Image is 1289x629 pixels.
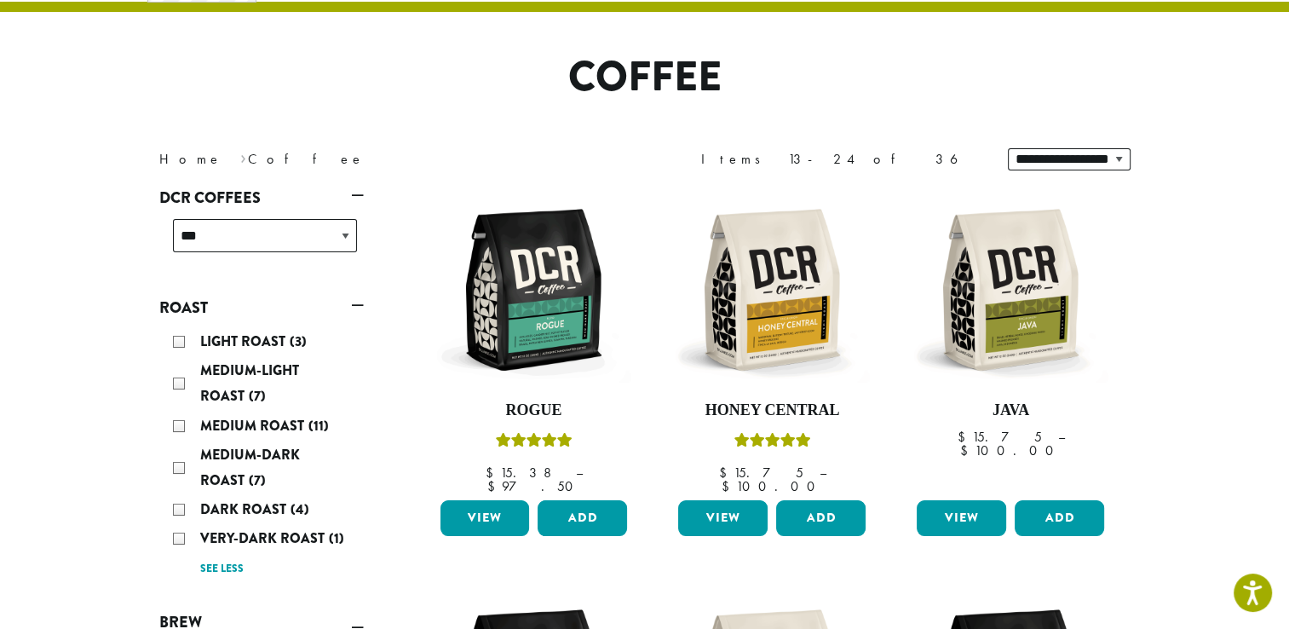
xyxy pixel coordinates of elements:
[674,401,870,420] h4: Honey Central
[575,464,582,482] span: –
[722,477,736,495] span: $
[200,332,290,351] span: Light Roast
[734,430,810,456] div: Rated 5.00 out of 5
[200,445,300,490] span: Medium-Dark Roast
[957,428,971,446] span: $
[308,416,329,436] span: (11)
[440,500,530,536] a: View
[722,477,823,495] bdi: 100.00
[678,500,768,536] a: View
[485,464,499,482] span: $
[485,464,559,482] bdi: 15.38
[159,322,364,587] div: Roast
[957,428,1041,446] bdi: 15.75
[674,192,870,388] img: DCR-12oz-Honey-Central-Stock-scaled.png
[159,212,364,273] div: DCR Coffees
[159,183,364,212] a: DCR Coffees
[495,430,572,456] div: Rated 5.00 out of 5
[200,361,299,406] span: Medium-Light Roast
[486,477,580,495] bdi: 97.50
[159,150,222,168] a: Home
[819,464,826,482] span: –
[159,149,619,170] nav: Breadcrumb
[776,500,866,536] button: Add
[912,192,1108,493] a: Java
[912,192,1108,388] img: DCR-12oz-Java-Stock-scaled.png
[538,500,627,536] button: Add
[917,500,1006,536] a: View
[912,401,1108,420] h4: Java
[240,143,246,170] span: ›
[1057,428,1064,446] span: –
[147,53,1143,102] h1: Coffee
[718,464,733,482] span: $
[159,293,364,322] a: Roast
[329,528,344,548] span: (1)
[200,499,291,519] span: Dark Roast
[701,149,982,170] div: Items 13-24 of 36
[249,386,266,406] span: (7)
[200,528,329,548] span: Very-Dark Roast
[718,464,803,482] bdi: 15.75
[436,401,632,420] h4: Rogue
[249,470,266,490] span: (7)
[435,192,631,388] img: DCR-12oz-Rogue-Stock-scaled.png
[486,477,501,495] span: $
[960,441,975,459] span: $
[200,561,244,578] a: See less
[200,416,308,436] span: Medium Roast
[960,441,1062,459] bdi: 100.00
[436,192,632,493] a: RogueRated 5.00 out of 5
[674,192,870,493] a: Honey CentralRated 5.00 out of 5
[1015,500,1104,536] button: Add
[291,499,309,519] span: (4)
[290,332,307,351] span: (3)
